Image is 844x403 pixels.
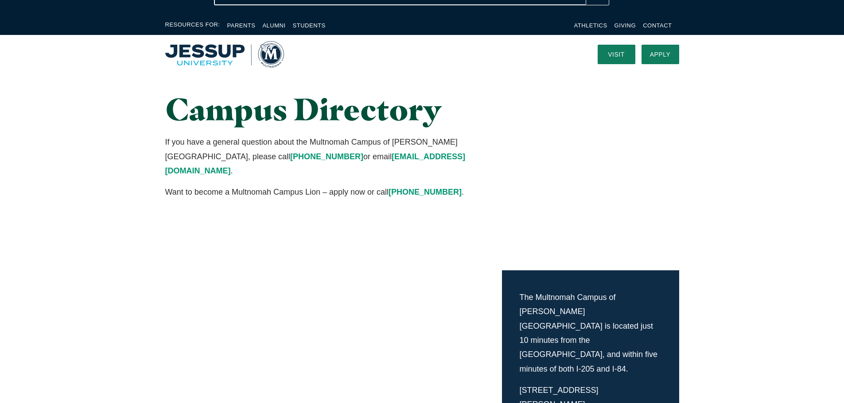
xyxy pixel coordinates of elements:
[165,135,502,178] p: If you have a general question about the Multnomah Campus of [PERSON_NAME][GEOGRAPHIC_DATA], plea...
[165,185,502,199] p: Want to become a Multnomah Campus Lion – apply now or call .
[165,20,220,31] span: Resources For:
[615,22,636,29] a: Giving
[293,22,326,29] a: Students
[227,22,256,29] a: Parents
[165,41,284,68] img: Multnomah University Logo
[389,188,462,196] a: [PHONE_NUMBER]
[165,41,284,68] a: Home
[520,290,661,376] p: The Multnomah Campus of [PERSON_NAME][GEOGRAPHIC_DATA] is located just 10 minutes from the [GEOGR...
[598,45,635,64] a: Visit
[642,45,679,64] a: Apply
[290,152,363,161] a: [PHONE_NUMBER]
[643,22,672,29] a: Contact
[165,152,465,175] a: [EMAIL_ADDRESS][DOMAIN_NAME]
[165,92,502,126] h1: Campus Directory
[262,22,285,29] a: Alumni
[574,22,607,29] a: Athletics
